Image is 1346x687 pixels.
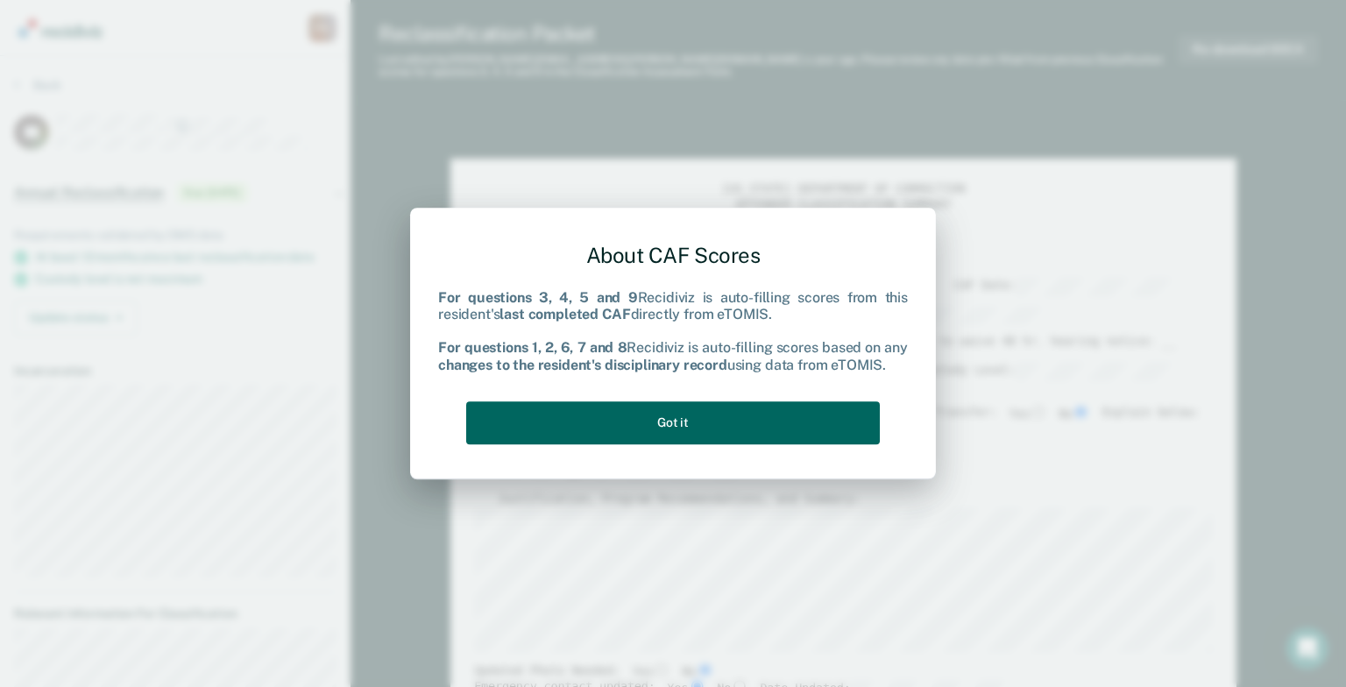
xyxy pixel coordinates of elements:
div: Recidiviz is auto-filling scores from this resident's directly from eTOMIS. Recidiviz is auto-fil... [438,289,908,373]
b: last completed CAF [499,306,630,322]
b: For questions 3, 4, 5 and 9 [438,289,638,306]
div: About CAF Scores [438,229,908,282]
b: For questions 1, 2, 6, 7 and 8 [438,340,627,357]
b: changes to the resident's disciplinary record [438,357,727,373]
button: Got it [466,401,880,444]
